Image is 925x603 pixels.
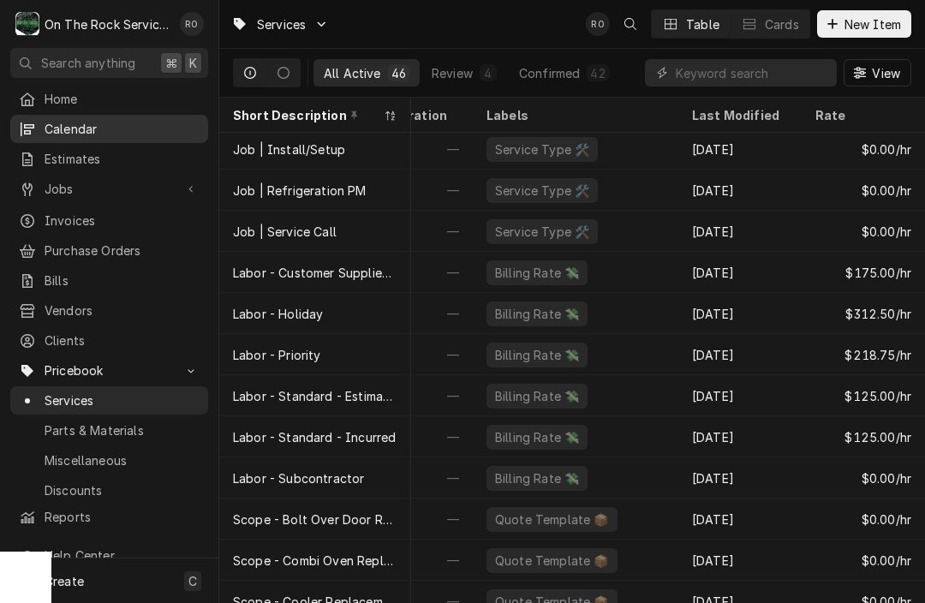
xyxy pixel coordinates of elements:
input: Keyword search [676,59,828,87]
a: Parts & Materials [10,416,208,445]
div: — [349,293,473,334]
div: [DATE] [678,211,802,252]
div: Labor - Customer Supplied Parts [233,264,397,282]
div: $218.75/hr [802,334,925,375]
div: Labor - Subcontractor [233,469,364,487]
div: [DATE] [678,334,802,375]
span: View [868,64,904,82]
div: Cards [765,15,799,33]
div: Rich Ortega's Avatar [586,12,610,36]
div: [DATE] [678,457,802,499]
div: Labor - Standard - Estimated [233,387,397,405]
div: [DATE] [678,170,802,211]
div: Billing Rate 💸 [493,469,581,487]
span: Create [45,574,84,588]
div: Table [686,15,719,33]
div: [DATE] [678,540,802,581]
button: Open search [617,10,644,38]
div: Scope - Combi Oven Replacement [233,552,397,570]
a: Home [10,85,208,113]
div: $0.00/hr [802,499,925,540]
div: Labor - Priority [233,346,321,364]
div: — [349,499,473,540]
div: All Active [324,64,381,82]
div: $0.00/hr [802,170,925,211]
div: — [349,375,473,416]
div: Billing Rate 💸 [493,428,581,446]
div: Billing Rate 💸 [493,264,581,282]
span: Estimates [45,150,200,168]
div: [DATE] [678,499,802,540]
span: Services [45,391,200,409]
div: — [349,170,473,211]
div: Service Type 🛠️ [493,140,591,158]
div: Job | Refrigeration PM [233,182,367,200]
span: Discounts [45,481,200,499]
a: Purchase Orders [10,236,208,265]
button: Search anything⌘K [10,48,208,78]
button: New Item [817,10,911,38]
div: $125.00/hr [802,375,925,416]
div: RO [180,12,204,36]
span: Search anything [41,54,135,72]
div: Service Type 🛠️ [493,223,591,241]
div: Quote Template 📦 [493,552,611,570]
span: Bills [45,272,200,290]
div: [DATE] [678,375,802,416]
a: Calendar [10,115,208,143]
div: — [349,252,473,293]
div: $0.00/hr [802,211,925,252]
span: Pricebook [45,361,174,379]
div: O [15,12,39,36]
div: 46 [391,64,406,82]
div: Service Type 🛠️ [493,182,591,200]
div: [DATE] [678,293,802,334]
div: — [349,416,473,457]
span: New Item [841,15,904,33]
div: [DATE] [678,416,802,457]
a: Services [10,386,208,415]
span: Clients [45,331,200,349]
div: Short Description [233,106,380,124]
div: Billing Rate 💸 [493,305,581,323]
span: Home [45,90,200,108]
div: Billing Rate 💸 [493,387,581,405]
a: Bills [10,266,208,295]
a: Vendors [10,296,208,325]
div: Rich Ortega's Avatar [180,12,204,36]
span: Parts & Materials [45,421,200,439]
a: Go to Pricebook [10,356,208,385]
button: View [844,59,911,87]
div: On The Rock Services [45,15,170,33]
div: $125.00/hr [802,416,925,457]
span: Miscellaneous [45,451,200,469]
div: — [349,334,473,375]
div: — [349,457,473,499]
div: — [349,540,473,581]
div: $0.00/hr [802,128,925,170]
div: $0.00/hr [802,457,925,499]
span: Jobs [45,180,174,198]
div: On The Rock Services's Avatar [15,12,39,36]
div: Labor - Standard - Incurred [233,428,396,446]
div: Labor - Holiday [233,305,323,323]
div: Quote Template 📦 [493,510,611,528]
div: [DATE] [678,128,802,170]
a: Discounts [10,476,208,504]
a: Go to Jobs [10,175,208,203]
span: ⌘ [165,54,177,72]
a: Go to Services [224,10,335,39]
a: Reports [10,503,208,531]
a: Miscellaneous [10,446,208,475]
a: Invoices [10,206,208,235]
div: Job | Service Call [233,223,337,241]
span: Help Center [45,546,198,564]
span: K [189,54,197,72]
div: — [349,128,473,170]
span: Reports [45,508,200,526]
span: Vendors [45,301,200,319]
div: Review [432,64,473,82]
span: Invoices [45,212,200,230]
div: [DATE] [678,252,802,293]
div: Billing Rate 💸 [493,346,581,364]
